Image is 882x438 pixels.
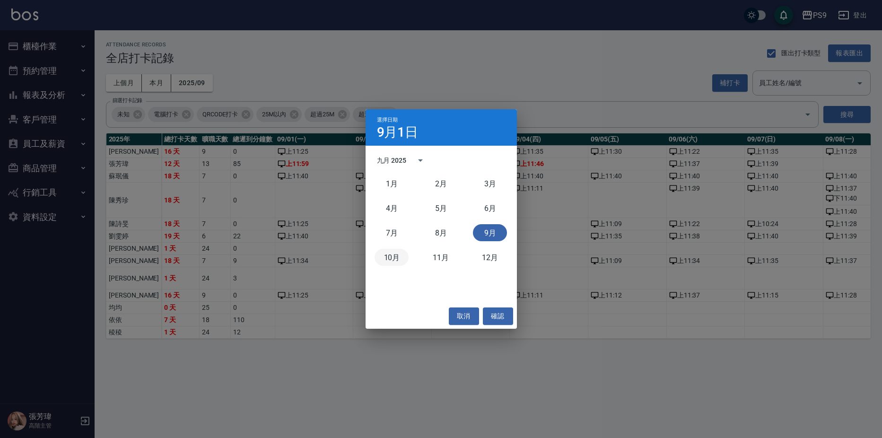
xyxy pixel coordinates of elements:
[377,156,407,166] div: 九月 2025
[449,307,479,325] button: 取消
[375,249,409,266] button: 十月
[375,175,409,192] button: 一月
[377,117,398,123] span: 選擇日期
[424,175,458,192] button: 二月
[473,200,507,217] button: 六月
[409,149,432,172] button: calendar view is open, switch to year view
[473,224,507,241] button: 九月
[424,224,458,241] button: 八月
[483,307,513,325] button: 確認
[377,127,419,138] h4: 9月1日
[424,249,458,266] button: 十一月
[473,249,507,266] button: 十二月
[375,200,409,217] button: 四月
[375,224,409,241] button: 七月
[473,175,507,192] button: 三月
[424,200,458,217] button: 五月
